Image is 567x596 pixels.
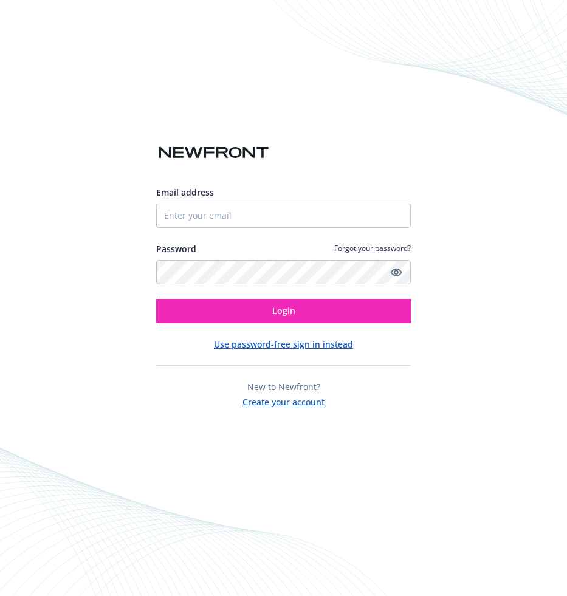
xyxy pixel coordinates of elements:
[156,142,271,163] img: Newfront logo
[334,243,411,253] a: Forgot your password?
[156,204,411,228] input: Enter your email
[156,242,196,255] label: Password
[242,393,325,408] button: Create your account
[214,338,353,351] button: Use password-free sign in instead
[247,381,320,392] span: New to Newfront?
[272,305,295,317] span: Login
[389,265,404,279] a: Show password
[156,187,214,198] span: Email address
[156,299,411,323] button: Login
[156,260,411,284] input: Enter your password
